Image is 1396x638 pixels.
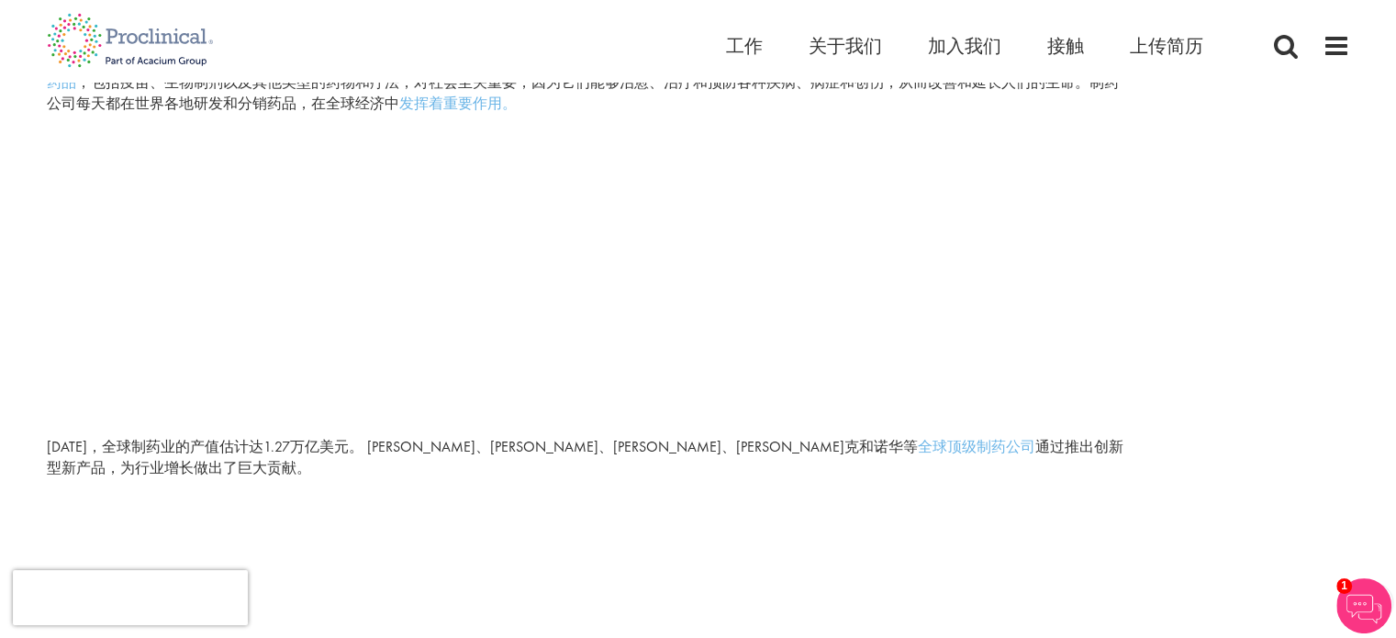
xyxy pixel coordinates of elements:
[1130,34,1203,58] a: 上传简历
[928,34,1001,58] a: 加入我们
[47,73,76,92] a: 药品
[1336,578,1391,633] img: 聊天机器人
[809,34,882,58] a: 关于我们
[13,570,248,625] iframe: 验证码
[47,437,918,456] font: [DATE]，全球制药业的产值估计达1.27万亿美元。 [PERSON_NAME]、[PERSON_NAME]、[PERSON_NAME]、[PERSON_NAME]克和诺华等
[399,94,517,113] a: 发挥着重要作用。
[1341,579,1347,592] font: 1
[1047,34,1084,58] a: 接触
[726,34,763,58] a: 工作
[47,124,561,413] iframe: 为什么制药公司如此重要？
[311,94,399,113] font: 在全球经济中
[47,73,1119,113] font: ，包括疫苗、生物制剂以及其他类型的药物和疗法，对社会至关重要，因为它们能够治愈、治疗和预防各种疾病、病症和创伤，从而改善和延长人们的生命。制药公司每天都在世界各地研发和分销药品，
[47,437,1123,477] font: 通过推出创新型新产品，为行业增长做出了巨大贡献。
[918,437,1035,456] a: 全球顶级制药公司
